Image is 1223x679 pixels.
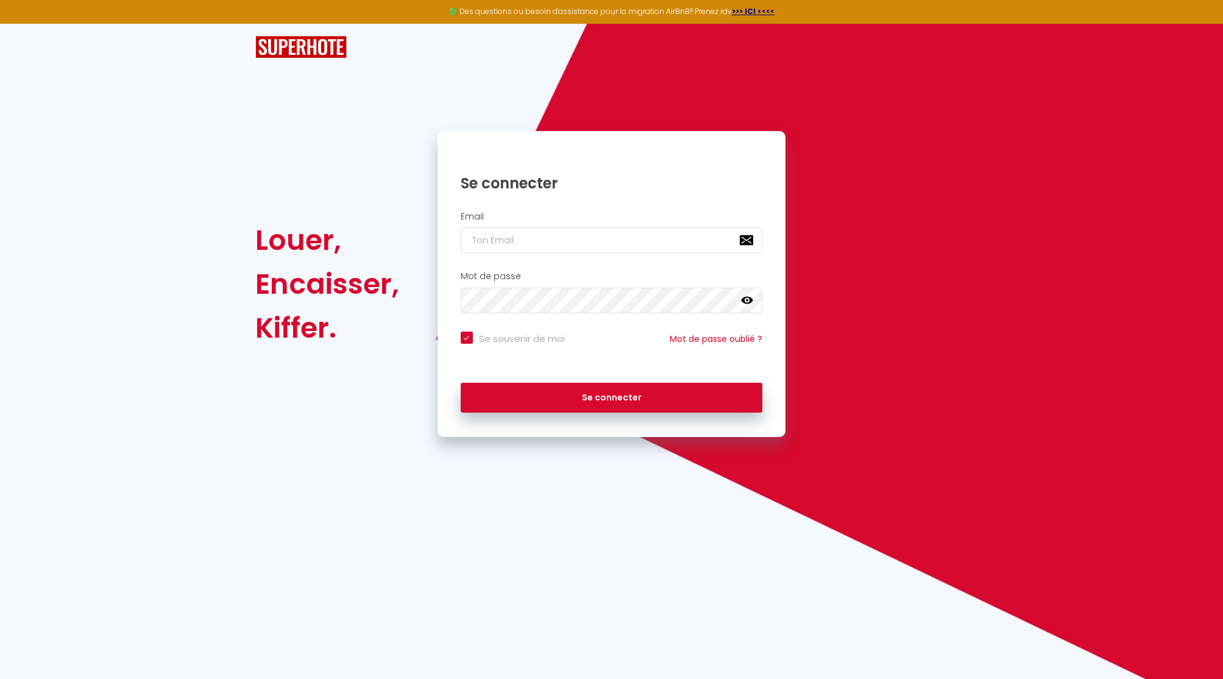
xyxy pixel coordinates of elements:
div: Kiffer. [255,306,399,350]
div: Encaisser, [255,262,399,306]
h2: Email [461,212,763,222]
a: Mot de passe oublié ? [670,333,762,345]
div: Louer, [255,218,399,262]
button: Se connecter [461,383,763,413]
input: Ton Email [461,227,763,253]
a: >>> ICI <<<< [732,6,775,16]
img: SuperHote logo [255,36,347,59]
h1: Se connecter [461,174,763,193]
h2: Mot de passe [461,271,763,282]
